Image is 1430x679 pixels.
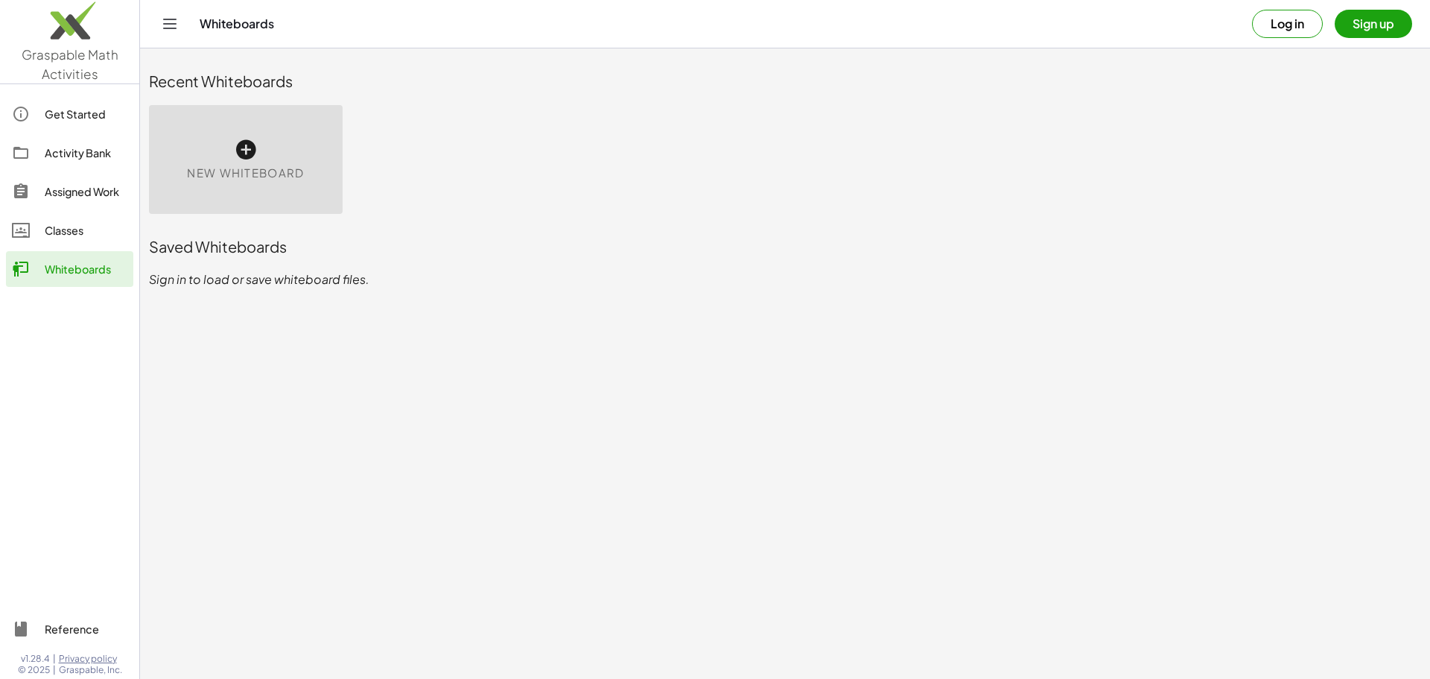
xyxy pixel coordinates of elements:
[149,271,1421,288] p: Sign in to load or save whiteboard files.
[1252,10,1323,38] button: Log in
[1335,10,1412,38] button: Sign up
[53,664,56,676] span: |
[6,135,133,171] a: Activity Bank
[45,260,127,278] div: Whiteboards
[21,653,50,665] span: v1.28.4
[149,236,1421,257] div: Saved Whiteboards
[158,12,182,36] button: Toggle navigation
[6,251,133,287] a: Whiteboards
[45,620,127,638] div: Reference
[53,653,56,665] span: |
[6,174,133,209] a: Assigned Work
[59,664,122,676] span: Graspable, Inc.
[6,212,133,248] a: Classes
[187,165,304,182] span: New Whiteboard
[18,664,50,676] span: © 2025
[45,105,127,123] div: Get Started
[149,71,1421,92] div: Recent Whiteboards
[22,46,118,82] span: Graspable Math Activities
[45,221,127,239] div: Classes
[59,653,122,665] a: Privacy policy
[6,611,133,647] a: Reference
[45,144,127,162] div: Activity Bank
[6,96,133,132] a: Get Started
[45,183,127,200] div: Assigned Work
